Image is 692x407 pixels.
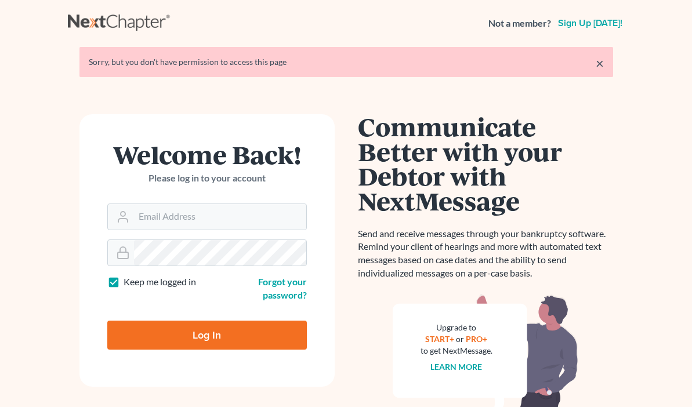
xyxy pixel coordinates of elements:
[456,334,464,344] span: or
[107,142,307,167] h1: Welcome Back!
[134,204,306,230] input: Email Address
[488,17,551,30] strong: Not a member?
[124,275,196,289] label: Keep me logged in
[421,322,492,333] div: Upgrade to
[258,276,307,300] a: Forgot your password?
[421,345,492,357] div: to get NextMessage.
[556,19,625,28] a: Sign up [DATE]!
[358,227,613,280] p: Send and receive messages through your bankruptcy software. Remind your client of hearings and mo...
[107,321,307,350] input: Log In
[107,172,307,185] p: Please log in to your account
[466,334,487,344] a: PRO+
[89,56,604,68] div: Sorry, but you don't have permission to access this page
[430,362,482,372] a: Learn more
[425,334,454,344] a: START+
[358,114,613,213] h1: Communicate Better with your Debtor with NextMessage
[596,56,604,70] a: ×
